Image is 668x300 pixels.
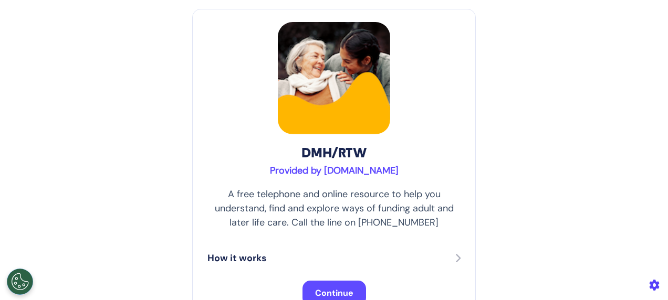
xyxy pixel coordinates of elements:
p: How it works [207,251,267,265]
p: A free telephone and online resource to help you understand, find and explore ways of funding adu... [207,187,461,230]
h3: Provided by [DOMAIN_NAME] [207,165,461,177]
button: Open Preferences [7,269,33,295]
button: How it works [207,251,461,266]
span: Continue [315,287,353,298]
h2: DMH/RTW [207,145,461,161]
img: DMH/RTW [278,22,390,134]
